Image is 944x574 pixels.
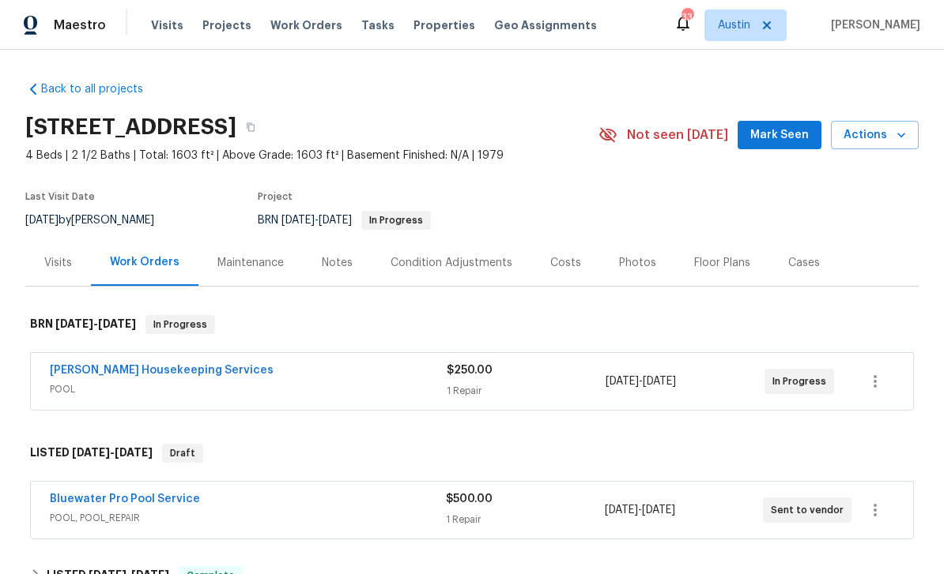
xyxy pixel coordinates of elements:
[50,381,447,397] span: POOL
[30,315,136,334] h6: BRN
[772,373,833,389] span: In Progress
[72,447,153,458] span: -
[627,127,728,143] span: Not seen [DATE]
[446,512,604,527] div: 1 Repair
[151,17,183,33] span: Visits
[164,445,202,461] span: Draft
[25,215,59,226] span: [DATE]
[25,211,173,230] div: by [PERSON_NAME]
[494,17,597,33] span: Geo Assignments
[55,318,93,329] span: [DATE]
[694,255,750,271] div: Floor Plans
[771,502,850,518] span: Sent to vendor
[738,121,821,150] button: Mark Seen
[55,318,136,329] span: -
[682,9,693,25] div: 33
[54,17,106,33] span: Maestro
[281,215,352,226] span: -
[217,255,284,271] div: Maintenance
[236,113,265,141] button: Copy Address
[30,444,153,463] h6: LISTED
[606,376,639,387] span: [DATE]
[25,119,236,135] h2: [STREET_ADDRESS]
[270,17,342,33] span: Work Orders
[831,121,919,150] button: Actions
[258,192,293,201] span: Project
[322,255,353,271] div: Notes
[844,126,906,145] span: Actions
[110,254,179,270] div: Work Orders
[363,216,429,225] span: In Progress
[50,493,200,505] a: Bluewater Pro Pool Service
[413,17,475,33] span: Properties
[25,299,919,350] div: BRN [DATE]-[DATE]In Progress
[619,255,656,271] div: Photos
[447,383,606,399] div: 1 Repair
[606,373,676,389] span: -
[258,215,431,226] span: BRN
[25,428,919,478] div: LISTED [DATE]-[DATE]Draft
[281,215,315,226] span: [DATE]
[718,17,750,33] span: Austin
[391,255,512,271] div: Condition Adjustments
[605,502,675,518] span: -
[202,17,251,33] span: Projects
[605,505,638,516] span: [DATE]
[44,255,72,271] div: Visits
[750,126,809,145] span: Mark Seen
[25,192,95,201] span: Last Visit Date
[446,493,493,505] span: $500.00
[550,255,581,271] div: Costs
[642,505,675,516] span: [DATE]
[50,510,446,526] span: POOL, POOL_REPAIR
[447,365,493,376] span: $250.00
[25,81,177,97] a: Back to all projects
[25,148,598,163] span: 4 Beds | 2 1/2 Baths | Total: 1603 ft² | Above Grade: 1603 ft² | Basement Finished: N/A | 1979
[72,447,110,458] span: [DATE]
[788,255,820,271] div: Cases
[147,317,213,332] span: In Progress
[643,376,676,387] span: [DATE]
[361,20,395,31] span: Tasks
[98,318,136,329] span: [DATE]
[115,447,153,458] span: [DATE]
[50,365,274,376] a: [PERSON_NAME] Housekeeping Services
[825,17,920,33] span: [PERSON_NAME]
[319,215,352,226] span: [DATE]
